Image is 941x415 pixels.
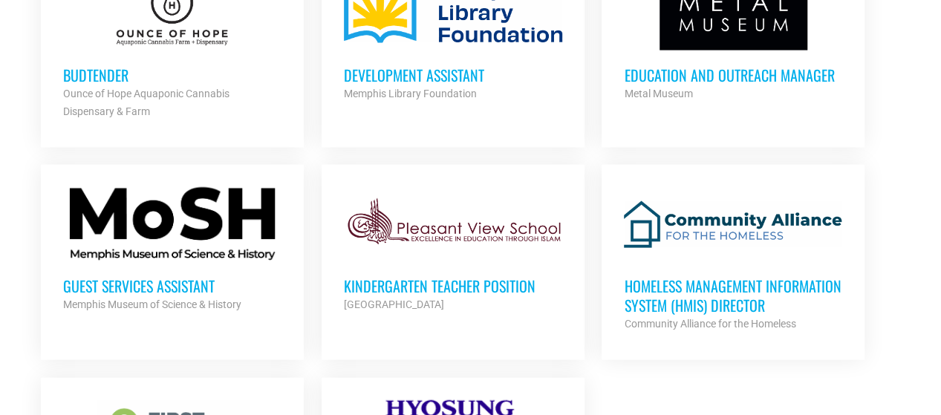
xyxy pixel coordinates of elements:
[624,88,692,99] strong: Metal Museum
[63,65,281,85] h3: Budtender
[344,65,562,85] h3: Development Assistant
[63,298,241,310] strong: Memphis Museum of Science & History
[624,318,795,330] strong: Community Alliance for the Homeless
[63,276,281,295] h3: Guest Services Assistant
[624,276,842,315] h3: Homeless Management Information System (HMIS) Director
[624,65,842,85] h3: Education and Outreach Manager
[63,88,229,117] strong: Ounce of Hope Aquaponic Cannabis Dispensary & Farm
[41,165,304,336] a: Guest Services Assistant Memphis Museum of Science & History
[344,88,477,99] strong: Memphis Library Foundation
[602,165,865,355] a: Homeless Management Information System (HMIS) Director Community Alliance for the Homeless
[344,276,562,295] h3: Kindergarten Teacher Position
[344,298,444,310] strong: [GEOGRAPHIC_DATA]
[322,165,585,336] a: Kindergarten Teacher Position [GEOGRAPHIC_DATA]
